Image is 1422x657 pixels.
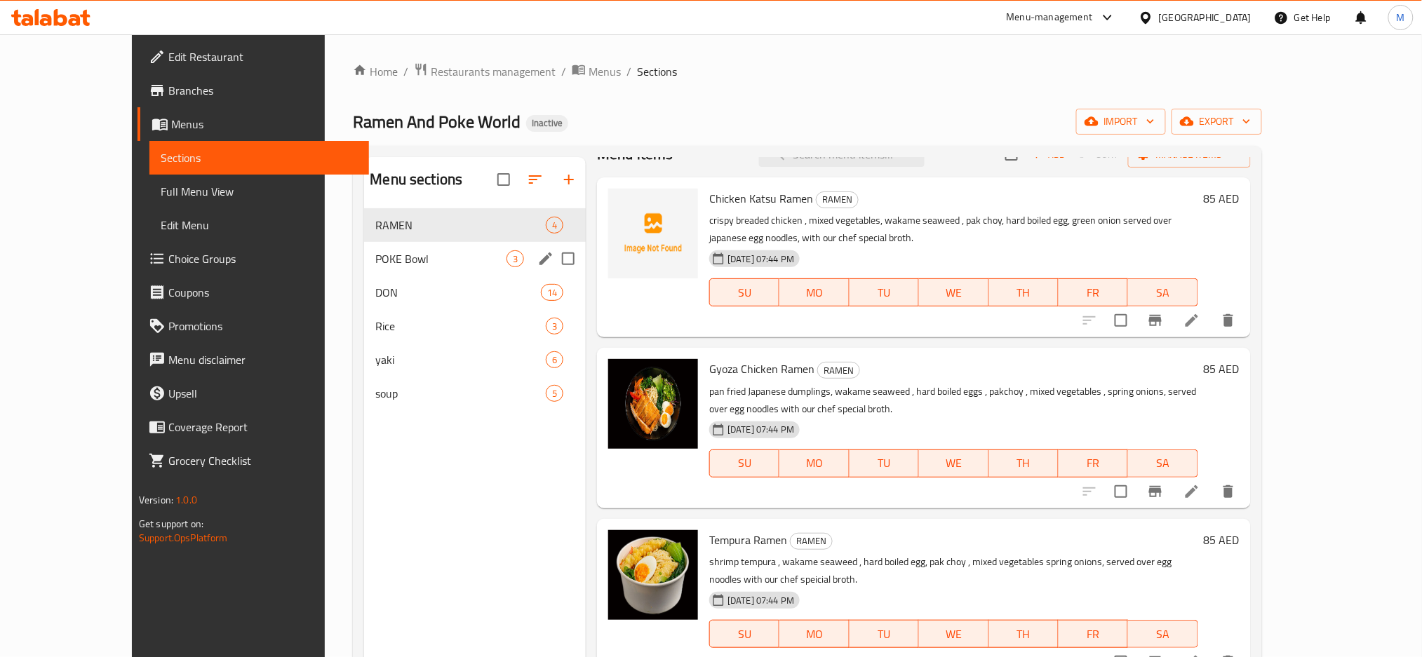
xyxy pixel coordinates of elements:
[168,385,358,402] span: Upsell
[137,444,370,477] a: Grocery Checklist
[1064,624,1122,644] span: FR
[375,385,546,402] span: soup
[137,242,370,276] a: Choice Groups
[855,453,913,473] span: TU
[561,63,566,80] li: /
[817,191,858,208] span: RAMEN
[626,63,631,80] li: /
[414,62,556,81] a: Restaurants management
[375,250,507,267] div: POKE Bowl
[1204,530,1240,550] h6: 85 AED
[168,284,358,301] span: Coupons
[1134,624,1192,644] span: SA
[149,175,370,208] a: Full Menu View
[816,191,859,208] div: RAMEN
[139,515,203,533] span: Get support on:
[1059,449,1128,477] button: FR
[137,40,370,74] a: Edit Restaurant
[546,318,563,334] div: items
[176,491,198,509] span: 1.0.0
[1183,483,1200,500] a: Edit menu item
[137,74,370,107] a: Branches
[1139,475,1172,508] button: Branch-specific-item
[1139,146,1240,163] span: Manage items
[1172,109,1262,135] button: export
[855,624,913,644] span: TU
[139,529,228,547] a: Support.OpsPlatform
[709,449,779,477] button: SU
[1007,9,1093,26] div: Menu-management
[1134,283,1192,303] span: SA
[168,48,358,65] span: Edit Restaurant
[137,107,370,141] a: Menus
[1106,306,1136,335] span: Select to update
[709,358,814,379] span: Gyoza Chicken Ramen
[850,278,919,306] button: TU
[403,63,408,80] li: /
[364,343,586,377] div: yaki6
[995,283,1053,303] span: TH
[572,62,621,81] a: Menus
[709,212,1198,247] p: crispy breaded chicken , mixed vegetables, wakame seaweed , pak choy, hard boiled egg, green onio...
[546,219,563,232] span: 4
[925,453,983,473] span: WE
[546,217,563,233] div: items
[137,309,370,343] a: Promotions
[541,284,563,301] div: items
[1128,620,1198,648] button: SA
[364,377,586,410] div: soup5
[526,115,568,132] div: Inactive
[168,318,358,334] span: Promotions
[370,169,462,190] h2: Menu sections
[989,449,1059,477] button: TH
[364,208,586,242] div: RAMEN4
[546,387,563,400] span: 5
[375,284,540,301] div: DON
[161,217,358,233] span: Edit Menu
[149,208,370,242] a: Edit Menu
[1204,359,1240,379] h6: 85 AED
[1159,10,1252,25] div: [GEOGRAPHIC_DATA]
[375,351,546,368] span: yaki
[791,533,832,549] span: RAMEN
[1076,109,1166,135] button: import
[850,620,919,648] button: TU
[1183,113,1251,130] span: export
[589,63,621,80] span: Menus
[709,383,1198,418] p: pan fried Japanese dumplings, wakame seaweed , hard boiled eggs , pakchoy , mixed vegetables , sp...
[1059,620,1128,648] button: FR
[995,624,1053,644] span: TH
[375,217,546,233] span: RAMEN
[542,286,563,299] span: 14
[353,106,521,137] span: Ramen And Poke World
[779,620,849,648] button: MO
[552,163,586,196] button: Add section
[919,620,988,648] button: WE
[168,250,358,267] span: Choice Groups
[546,353,563,367] span: 6
[168,351,358,368] span: Menu disclaimer
[546,320,563,333] span: 3
[546,351,563,368] div: items
[431,63,556,80] span: Restaurants management
[364,276,586,309] div: DON14
[855,283,913,303] span: TU
[137,410,370,444] a: Coverage Report
[353,62,1261,81] nav: breadcrumb
[716,453,774,473] span: SU
[149,141,370,175] a: Sections
[526,117,568,129] span: Inactive
[608,189,698,278] img: Chicken Katsu Ramen
[137,343,370,377] a: Menu disclaimer
[1128,278,1198,306] button: SA
[709,278,779,306] button: SU
[364,309,586,343] div: Rice3
[637,63,677,80] span: Sections
[139,491,173,509] span: Version:
[161,149,358,166] span: Sections
[818,363,859,379] span: RAMEN
[535,248,556,269] button: edit
[1183,312,1200,329] a: Edit menu item
[716,283,774,303] span: SU
[925,283,983,303] span: WE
